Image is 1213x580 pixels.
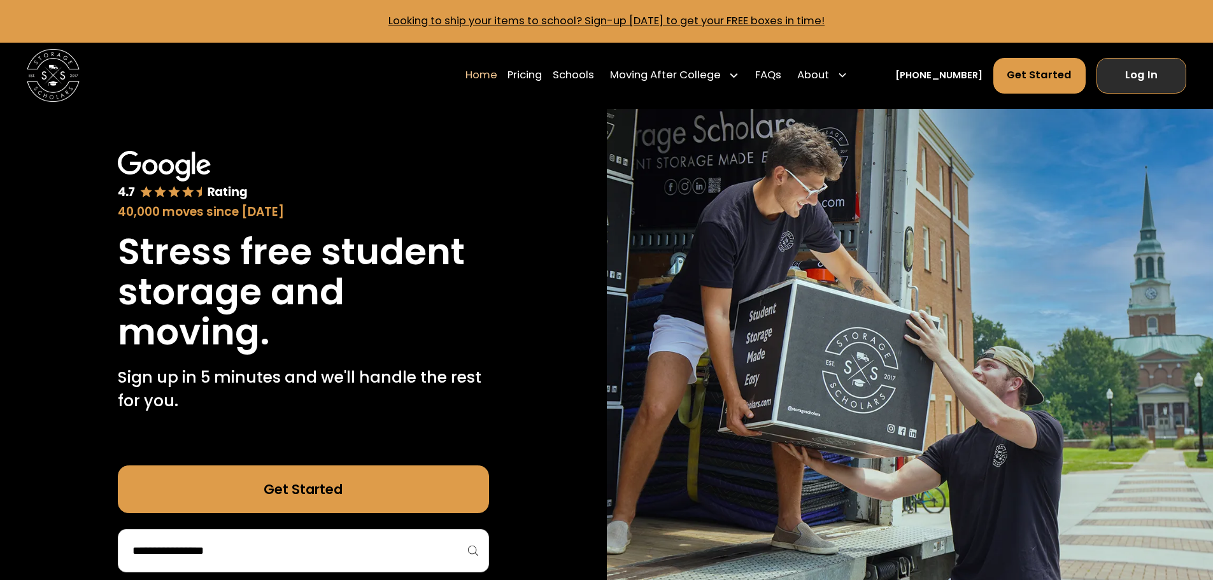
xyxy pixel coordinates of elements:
img: Google 4.7 star rating [118,151,248,201]
a: [PHONE_NUMBER] [895,69,982,83]
a: FAQs [755,57,781,94]
div: 40,000 moves since [DATE] [118,203,489,221]
a: Get Started [118,465,489,513]
a: Home [465,57,497,94]
h1: Stress free student storage and moving. [118,232,489,352]
a: Get Started [993,58,1086,94]
div: Moving After College [605,57,745,94]
img: Storage Scholars main logo [27,49,80,102]
div: About [797,67,829,83]
div: Moving After College [610,67,721,83]
div: About [792,57,853,94]
a: Log In [1096,58,1186,94]
a: Schools [553,57,594,94]
p: Sign up in 5 minutes and we'll handle the rest for you. [118,365,489,413]
a: Looking to ship your items to school? Sign-up [DATE] to get your FREE boxes in time! [388,13,825,28]
a: Pricing [507,57,542,94]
